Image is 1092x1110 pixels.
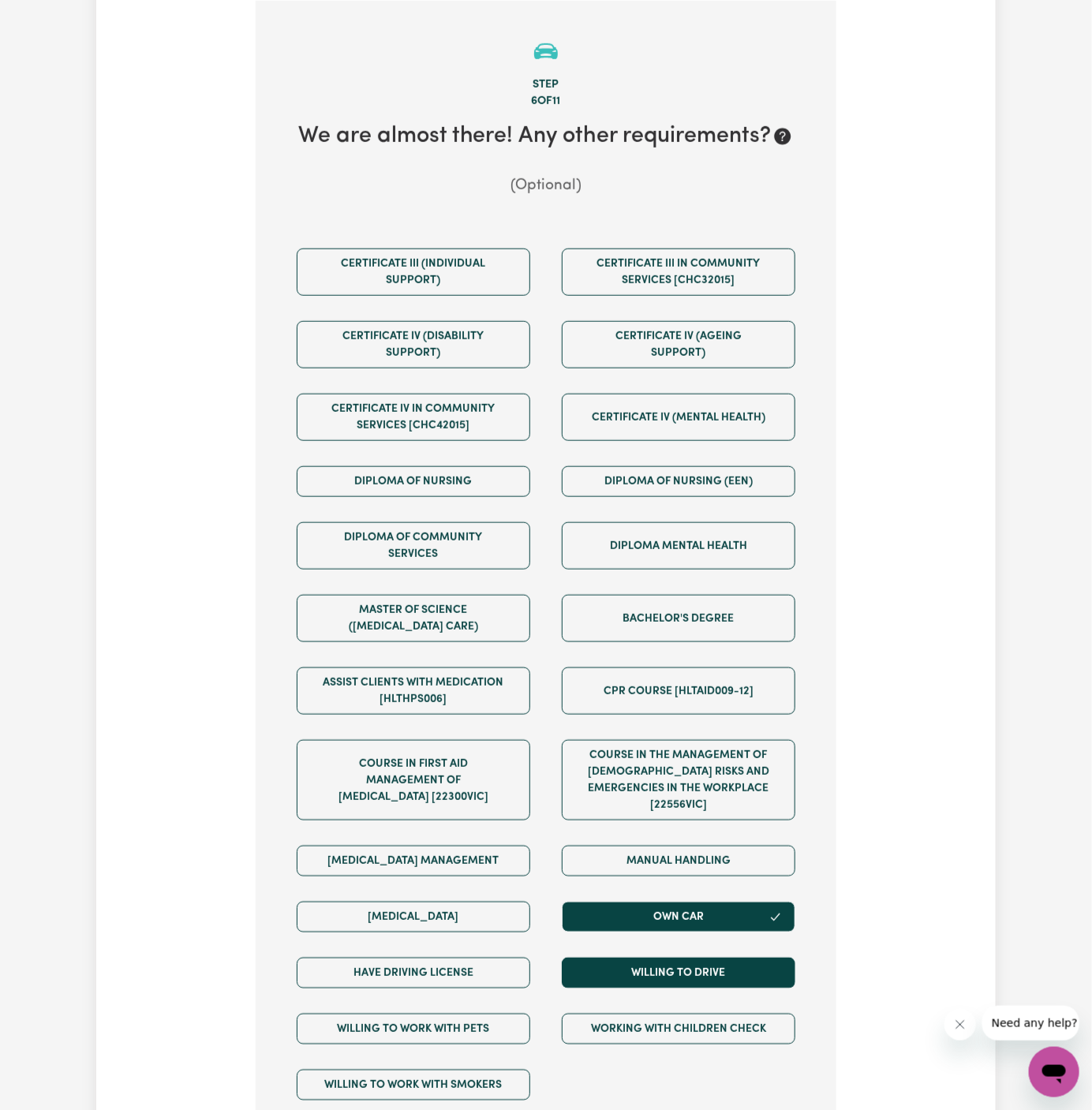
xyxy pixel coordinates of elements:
button: Willing to work with pets [297,1014,530,1045]
button: Own Car [562,902,795,932]
button: Bachelor's Degree [562,595,795,642]
button: Working with Children Check [562,1014,795,1045]
button: Diploma Mental Health [562,522,795,570]
p: (Optional) [281,175,811,198]
button: Diploma of Nursing (EEN) [562,466,795,497]
button: Master of Science ([MEDICAL_DATA] Care) [297,595,530,642]
button: Have driving license [297,958,530,989]
button: CPR Course [HLTAID009-12] [562,667,795,715]
iframe: Button to launch messaging window [1029,1047,1079,1097]
button: Manual Handling [562,846,795,876]
button: Diploma of Community Services [297,522,530,570]
div: 6 of 11 [281,93,811,110]
button: Willing to drive [562,958,795,989]
button: Course in First Aid Management of [MEDICAL_DATA] [22300VIC] [297,740,530,820]
button: Course in the Management of [DEMOGRAPHIC_DATA] Risks and Emergencies in the Workplace [22556VIC] [562,740,795,820]
button: [MEDICAL_DATA] Management [297,846,530,876]
button: Certificate IV (Ageing Support) [562,321,795,368]
button: Certificate IV (Disability Support) [297,321,530,368]
button: Certificate III in Community Services [CHC32015] [562,249,795,296]
button: Certificate IV in Community Services [CHC42015] [297,394,530,441]
button: Certificate III (Individual Support) [297,249,530,296]
button: Willing to work with smokers [297,1070,530,1101]
button: Assist clients with medication [HLTHPS006] [297,667,530,715]
button: Certificate IV (Mental Health) [562,394,795,441]
iframe: Message from company [982,1006,1079,1041]
button: Diploma of Nursing [297,466,530,497]
iframe: Close message [944,1009,976,1041]
button: [MEDICAL_DATA] [297,902,530,932]
h2: We are almost there! Any other requirements? [281,123,811,151]
div: Step [281,77,811,94]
